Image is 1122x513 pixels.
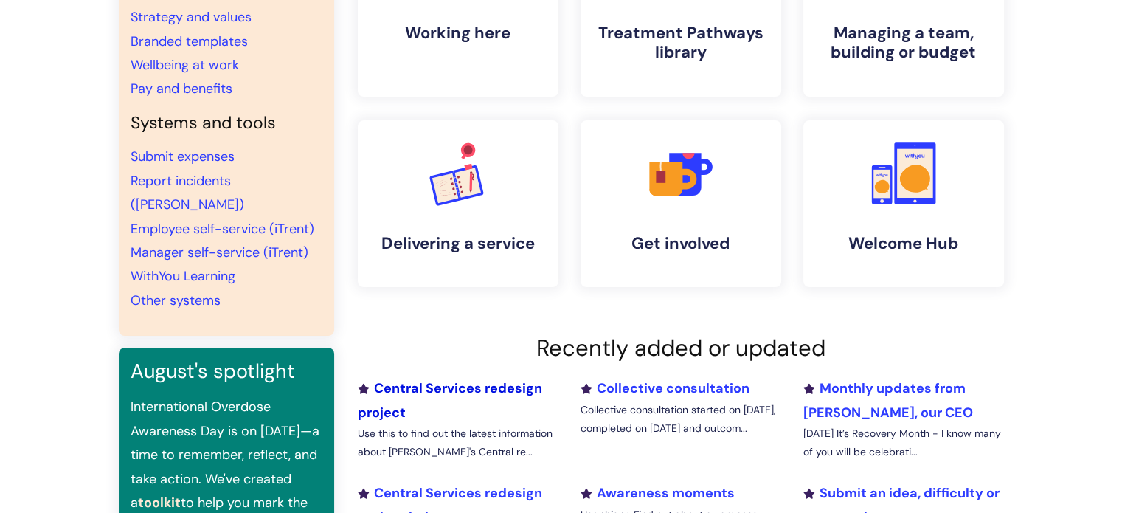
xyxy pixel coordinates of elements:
a: Get involved [581,120,781,287]
a: Employee self-service (iTrent) [131,220,314,238]
a: WithYou Learning [131,267,235,285]
p: Use this to find out the latest information about [PERSON_NAME]'s Central re... [358,424,558,461]
h4: Treatment Pathways library [592,24,769,63]
a: Wellbeing at work [131,56,239,74]
a: Pay and benefits [131,80,232,97]
h4: Welcome Hub [815,234,992,253]
a: Strategy and values [131,8,252,26]
a: Other systems [131,292,221,309]
p: Collective consultation started on [DATE], completed on [DATE] and outcom... [580,401,780,438]
p: [DATE] It’s Recovery Month - I know many of you will be celebrati... [803,424,1003,461]
h4: Managing a team, building or budget [815,24,992,63]
h4: Working here [370,24,547,43]
a: Monthly updates from [PERSON_NAME], our CEO [803,379,972,421]
a: Welcome Hub [803,120,1004,287]
a: Manager self-service (iTrent) [131,244,308,261]
h4: Delivering a service [370,234,547,253]
h4: Get involved [592,234,769,253]
a: toolkit [138,494,181,512]
h2: Recently added or updated [358,334,1004,362]
a: Report incidents ([PERSON_NAME]) [131,172,244,213]
a: Collective consultation [580,379,749,397]
a: Delivering a service [358,120,558,287]
a: Submit expenses [131,148,235,165]
h3: August's spotlight [131,359,322,383]
a: Branded templates [131,32,248,50]
a: Awareness moments [580,484,734,502]
a: Central Services redesign project [358,379,542,421]
h4: Systems and tools [131,113,322,134]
